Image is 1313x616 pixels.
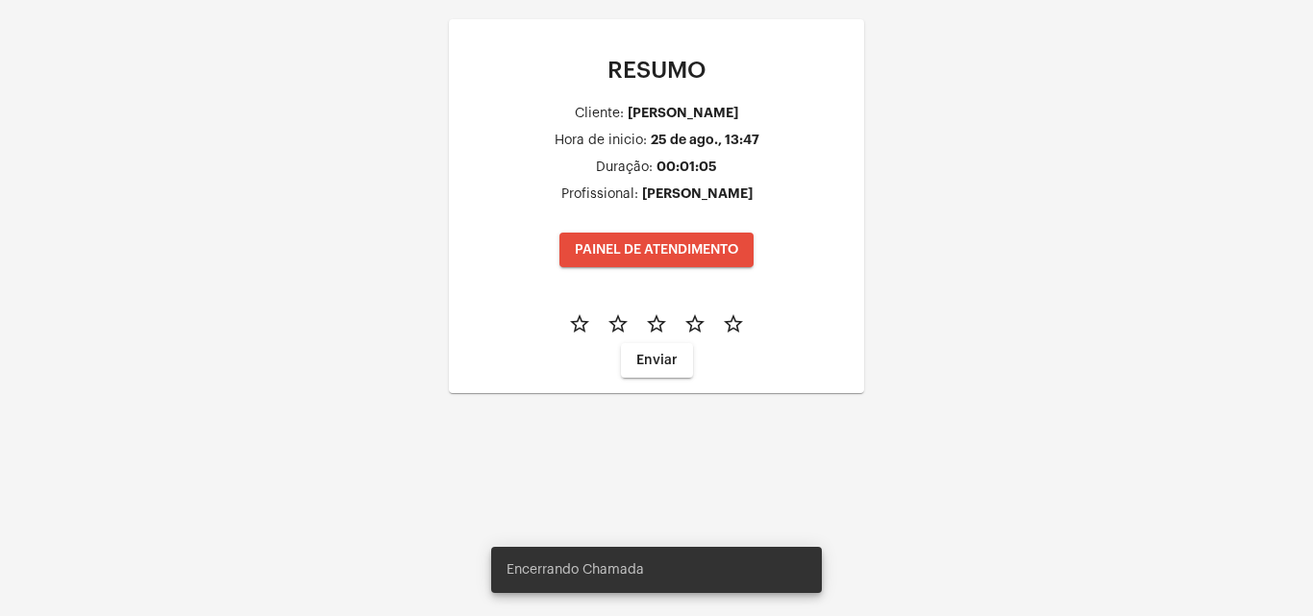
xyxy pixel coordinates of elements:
[656,160,717,174] div: 00:01:05
[561,187,638,202] div: Profissional:
[464,58,849,83] p: RESUMO
[642,186,753,201] div: [PERSON_NAME]
[722,312,745,335] mat-icon: star_border
[621,343,693,378] button: Enviar
[575,243,738,257] span: PAINEL DE ATENDIMENTO
[575,107,624,121] div: Cliente:
[568,312,591,335] mat-icon: star_border
[683,312,706,335] mat-icon: star_border
[555,134,647,148] div: Hora de inicio:
[651,133,759,147] div: 25 de ago., 13:47
[607,312,630,335] mat-icon: star_border
[596,160,653,175] div: Duração:
[559,233,754,267] button: PAINEL DE ATENDIMENTO
[636,354,678,367] span: Enviar
[645,312,668,335] mat-icon: star_border
[628,106,738,120] div: [PERSON_NAME]
[507,560,644,579] span: Encerrando Chamada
